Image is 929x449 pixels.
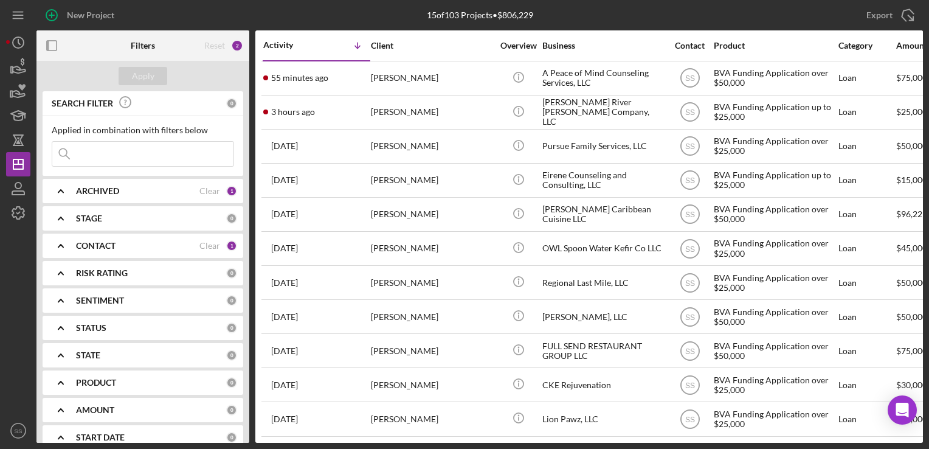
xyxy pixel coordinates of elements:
div: BVA Funding Application over $50,000 [714,301,835,333]
div: BVA Funding Application up to $25,000 [714,164,835,197]
div: BVA Funding Application up to $25,000 [714,96,835,128]
text: SS [685,142,694,151]
time: 2025-07-14 22:07 [271,380,298,390]
div: Clear [199,186,220,196]
div: BVA Funding Application over $50,000 [714,62,835,94]
text: SS [685,74,694,83]
div: Regional Last Mile, LLC [542,266,664,299]
div: BVA Funding Application over $25,000 [714,266,835,299]
div: Activity [263,40,317,50]
div: Reset [204,41,225,50]
div: Open Intercom Messenger [888,395,917,425]
div: [PERSON_NAME] [371,164,492,197]
div: [PERSON_NAME] [371,232,492,265]
text: SS [685,347,694,355]
div: 15 of 103 Projects • $806,229 [427,10,533,20]
div: Client [371,41,492,50]
div: Loan [838,232,895,265]
b: RISK RATING [76,268,128,278]
time: 2025-08-12 17:38 [271,175,298,185]
div: BVA Funding Application over $25,000 [714,369,835,401]
div: Loan [838,369,895,401]
div: [PERSON_NAME] [371,198,492,231]
div: FULL SEND RESTAURANT GROUP LLC [542,335,664,367]
div: OWL Spoon Water Kefir Co LLC [542,232,664,265]
div: 0 [226,377,237,388]
div: [PERSON_NAME] [371,301,492,333]
div: [PERSON_NAME] [371,62,492,94]
text: SS [685,313,694,321]
div: BVA Funding Application over $25,000 [714,232,835,265]
div: 1 [226,240,237,251]
div: Category [838,41,895,50]
button: Apply [119,67,167,85]
b: STAGE [76,214,102,223]
div: 1 [226,186,237,197]
b: SENTIMENT [76,296,124,305]
b: AMOUNT [76,405,114,415]
div: Loan [838,164,895,197]
div: Product [714,41,835,50]
div: Apply [132,67,154,85]
div: Loan [838,266,895,299]
b: PRODUCT [76,378,116,388]
text: SS [685,176,694,185]
time: 2025-08-14 15:29 [271,107,315,117]
div: Eirene Counseling and Consulting, LLC [542,164,664,197]
div: Loan [838,96,895,128]
div: Loan [838,335,895,367]
b: START DATE [76,433,125,442]
div: Loan [838,301,895,333]
div: 0 [226,98,237,109]
div: Business [542,41,664,50]
text: SS [685,245,694,253]
time: 2025-07-28 12:53 [271,278,298,288]
time: 2025-08-14 17:50 [271,73,328,83]
div: BVA Funding Application over $50,000 [714,198,835,231]
div: Loan [838,198,895,231]
b: STATE [76,350,100,360]
div: [PERSON_NAME] River [PERSON_NAME] Company, LLC [542,96,664,128]
div: BVA Funding Application over $25,000 [714,130,835,162]
text: SS [685,416,694,424]
div: 0 [226,213,237,224]
time: 2025-07-08 17:47 [271,414,298,424]
div: 0 [226,432,237,443]
div: [PERSON_NAME] [371,266,492,299]
div: [PERSON_NAME] [371,335,492,367]
div: Loan [838,130,895,162]
text: SS [15,428,22,434]
div: 0 [226,268,237,279]
div: Export [866,3,893,27]
div: [PERSON_NAME] [371,369,492,401]
button: SS [6,419,30,443]
div: Loan [838,403,895,435]
time: 2025-07-21 10:06 [271,312,298,322]
div: 0 [226,295,237,306]
div: New Project [67,3,114,27]
div: [PERSON_NAME] Caribbean Cuisine LLC [542,198,664,231]
div: Pursue Family Services, LLC [542,130,664,162]
text: SS [685,211,694,219]
div: 0 [226,405,237,416]
b: Filters [131,41,155,50]
div: BVA Funding Application over $25,000 [714,403,835,435]
b: ARCHIVED [76,186,119,196]
text: SS [685,279,694,287]
div: BVA Funding Application over $50,000 [714,335,835,367]
div: Loan [838,62,895,94]
div: [PERSON_NAME] [371,403,492,435]
time: 2025-08-04 19:12 [271,243,298,253]
text: SS [685,108,694,117]
div: [PERSON_NAME] [371,96,492,128]
div: Lion Pawz, LLC [542,403,664,435]
button: New Project [36,3,126,27]
b: SEARCH FILTER [52,99,113,108]
div: [PERSON_NAME] [371,130,492,162]
b: STATUS [76,323,106,333]
text: SS [685,381,694,389]
div: 2 [231,40,243,52]
div: Contact [667,41,713,50]
b: CONTACT [76,241,116,251]
div: A Peace of Mind Counseling Services, LLC [542,62,664,94]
